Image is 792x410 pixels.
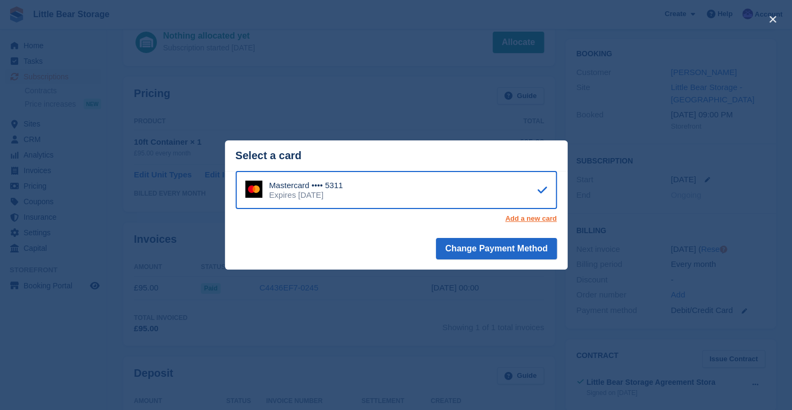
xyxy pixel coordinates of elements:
[269,190,343,200] div: Expires [DATE]
[505,214,556,223] a: Add a new card
[269,181,343,190] div: Mastercard •••• 5311
[245,181,262,198] img: Mastercard Logo
[764,11,781,28] button: close
[436,238,556,259] button: Change Payment Method
[236,150,557,162] div: Select a card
